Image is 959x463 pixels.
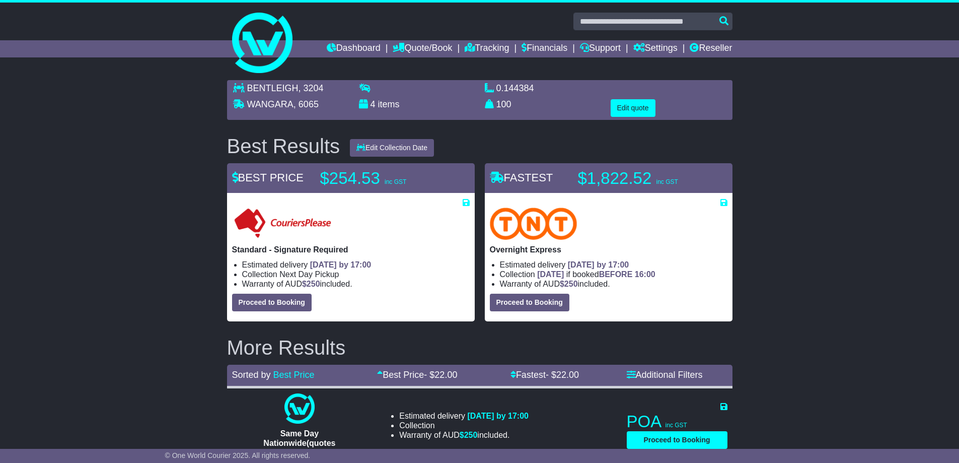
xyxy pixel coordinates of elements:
[399,411,529,421] li: Estimated delivery
[627,412,727,432] p: POA
[467,412,529,420] span: [DATE] by 17:00
[293,99,319,109] span: , 6065
[633,40,678,57] a: Settings
[568,260,629,269] span: [DATE] by 17:00
[500,270,727,279] li: Collection
[227,337,732,359] h2: More Results
[350,139,434,157] button: Edit Collection Date
[399,430,529,440] li: Warranty of AUD included.
[537,270,564,279] span: [DATE]
[496,99,511,109] span: 100
[510,370,579,380] a: Fastest- $22.00
[580,40,621,57] a: Support
[656,178,678,185] span: inc GST
[424,370,457,380] span: - $
[490,294,569,311] button: Proceed to Booking
[490,171,553,184] span: FASTEST
[247,99,293,109] span: WANGARA
[247,83,299,93] span: BENTLEIGH
[242,270,470,279] li: Collection
[635,270,655,279] span: 16:00
[434,370,457,380] span: 22.00
[310,260,372,269] span: [DATE] by 17:00
[320,168,446,188] p: $254.53
[666,422,687,429] span: inc GST
[690,40,732,57] a: Reseller
[222,135,345,157] div: Best Results
[490,208,577,240] img: TNT Domestic: Overnight Express
[242,260,470,270] li: Estimated delivery
[611,99,655,117] button: Edit quote
[232,208,333,240] img: Couriers Please: Standard - Signature Required
[232,294,312,311] button: Proceed to Booking
[564,280,578,288] span: 250
[460,431,478,439] span: $
[284,393,315,424] img: One World Courier: Same Day Nationwide(quotes take 0.5-1 hour)
[399,421,529,430] li: Collection
[299,83,324,93] span: , 3204
[496,83,534,93] span: 0.144384
[522,40,567,57] a: Financials
[232,370,271,380] span: Sorted by
[302,280,320,288] span: $
[464,431,478,439] span: 250
[556,370,579,380] span: 22.00
[263,429,335,457] span: Same Day Nationwide(quotes take 0.5-1 hour)
[242,279,470,289] li: Warranty of AUD included.
[393,40,452,57] a: Quote/Book
[327,40,381,57] a: Dashboard
[546,370,579,380] span: - $
[537,270,655,279] span: if booked
[378,99,400,109] span: items
[578,168,704,188] p: $1,822.52
[627,370,703,380] a: Additional Filters
[307,280,320,288] span: 250
[371,99,376,109] span: 4
[500,260,727,270] li: Estimated delivery
[599,270,633,279] span: BEFORE
[490,245,727,254] p: Overnight Express
[279,270,339,279] span: Next Day Pickup
[560,280,578,288] span: $
[500,279,727,289] li: Warranty of AUD included.
[232,171,304,184] span: BEST PRICE
[273,370,315,380] a: Best Price
[385,178,406,185] span: inc GST
[165,451,311,459] span: © One World Courier 2025. All rights reserved.
[377,370,457,380] a: Best Price- $22.00
[232,245,470,254] p: Standard - Signature Required
[627,431,727,449] button: Proceed to Booking
[465,40,509,57] a: Tracking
